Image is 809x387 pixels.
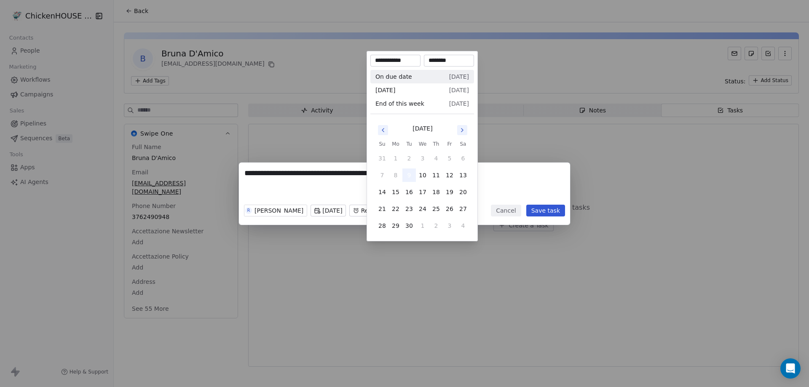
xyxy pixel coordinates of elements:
[416,140,429,148] th: Wednesday
[375,219,389,232] button: 28
[375,202,389,216] button: 21
[389,219,402,232] button: 29
[449,99,469,108] span: [DATE]
[375,185,389,199] button: 14
[443,185,456,199] button: 19
[389,168,402,182] button: 8
[443,152,456,165] button: 5
[429,140,443,148] th: Thursday
[429,168,443,182] button: 11
[416,219,429,232] button: 1
[402,185,416,199] button: 16
[456,124,468,136] button: Go to next month
[416,168,429,182] button: 10
[389,152,402,165] button: 1
[375,168,389,182] button: 7
[456,140,470,148] th: Saturday
[429,219,443,232] button: 2
[377,124,389,136] button: Go to previous month
[413,124,432,133] div: [DATE]
[416,185,429,199] button: 17
[375,72,412,81] span: On due date
[443,168,456,182] button: 12
[402,219,416,232] button: 30
[416,202,429,216] button: 24
[456,168,470,182] button: 13
[449,72,469,81] span: [DATE]
[456,219,470,232] button: 4
[416,152,429,165] button: 3
[443,140,456,148] th: Friday
[429,185,443,199] button: 18
[375,86,395,94] span: [DATE]
[429,152,443,165] button: 4
[443,202,456,216] button: 26
[389,140,402,148] th: Monday
[375,140,389,148] th: Sunday
[402,168,416,182] button: 9
[402,202,416,216] button: 23
[389,185,402,199] button: 15
[456,152,470,165] button: 6
[402,152,416,165] button: 2
[443,219,456,232] button: 3
[389,202,402,216] button: 22
[449,86,469,94] span: [DATE]
[375,99,424,108] span: End of this week
[456,185,470,199] button: 20
[456,202,470,216] button: 27
[429,202,443,216] button: 25
[402,140,416,148] th: Tuesday
[375,152,389,165] button: 31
